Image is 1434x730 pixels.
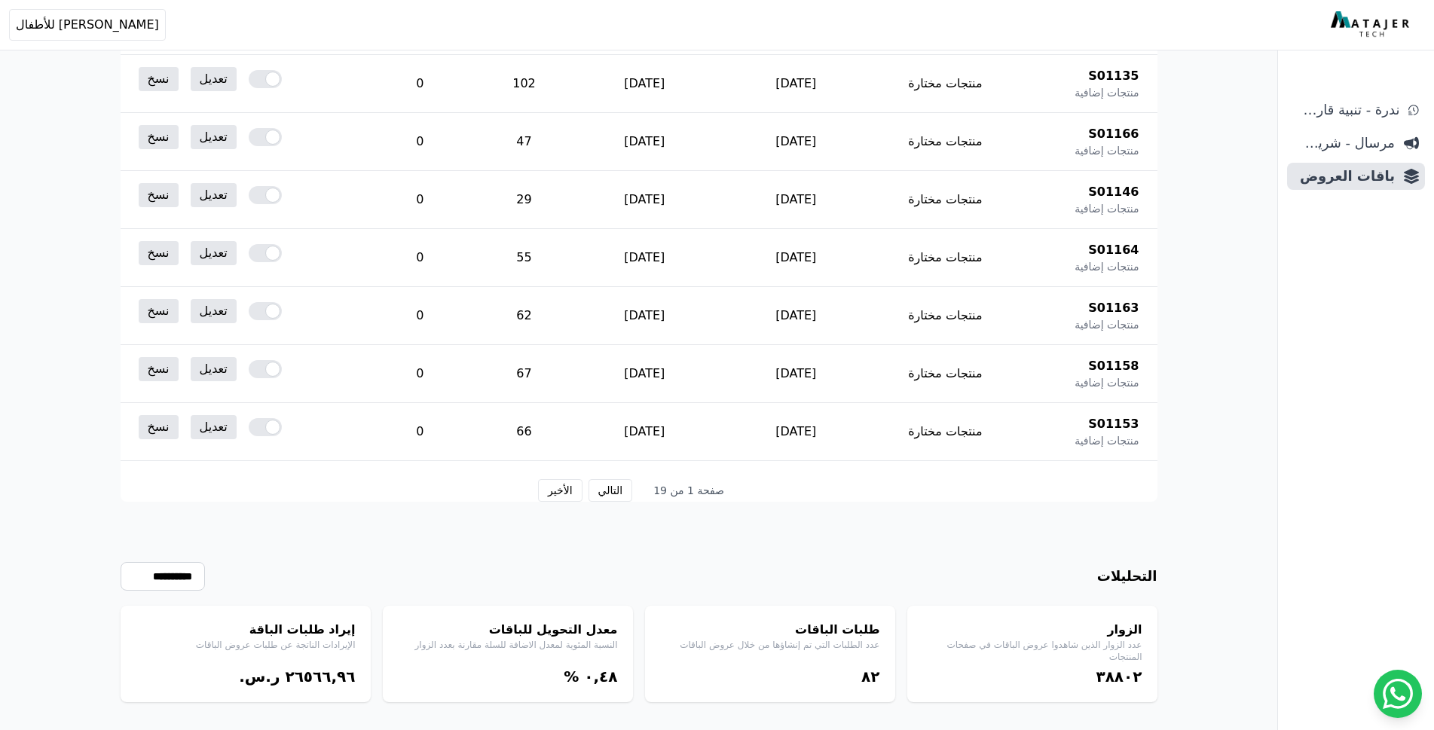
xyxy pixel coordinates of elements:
span: صفحة 1 من 19 [644,483,733,498]
a: تعديل [191,125,237,149]
td: [DATE] [720,345,872,403]
td: 55 [479,229,568,287]
span: منتجات إضافية [1075,433,1139,448]
td: 0 [360,113,479,171]
td: منتجات مختارة [872,229,1020,287]
td: 0 [360,171,479,229]
p: النسبة المئوية لمعدل الاضافة للسلة مقارنة بعدد الزوار [398,639,618,651]
a: نسخ [139,241,179,265]
td: 0 [360,55,479,113]
td: [DATE] [569,171,720,229]
td: [DATE] [569,345,720,403]
h3: التحليلات [1097,566,1157,587]
span: S01158 [1088,357,1139,375]
td: [DATE] [720,403,872,461]
td: 102 [479,55,568,113]
a: تعديل [191,183,237,207]
td: [DATE] [720,171,872,229]
td: 66 [479,403,568,461]
button: الأخير [538,479,582,502]
td: 0 [360,287,479,345]
td: [DATE] [569,113,720,171]
h4: طلبات الباقات [660,621,880,639]
bdi: ۰,٤٨ [584,667,617,686]
span: منتجات إضافية [1075,317,1139,332]
span: باقات العروض [1293,166,1395,187]
a: نسخ [139,125,179,149]
td: [DATE] [569,403,720,461]
td: 47 [479,113,568,171]
span: منتجات إضافية [1075,85,1139,100]
a: تعديل [191,67,237,91]
td: [DATE] [720,229,872,287]
a: تعديل [191,241,237,265]
p: عدد الزوار الذين شاهدوا عروض الباقات في صفحات المنتجات [922,639,1142,663]
span: منتجات إضافية [1075,201,1139,216]
a: نسخ [139,357,179,381]
a: نسخ [139,183,179,207]
span: منتجات إضافية [1075,375,1139,390]
span: % [564,667,579,686]
span: [PERSON_NAME] للأطفال [16,16,159,34]
span: S01166 [1088,125,1139,143]
span: S01164 [1088,241,1139,259]
span: مرسال - شريط دعاية [1293,133,1395,154]
span: S01146 [1088,183,1139,201]
h4: إيراد طلبات الباقة [136,621,356,639]
span: S01135 [1088,67,1139,85]
span: منتجات إضافية [1075,259,1139,274]
td: منتجات مختارة [872,55,1020,113]
td: منتجات مختارة [872,403,1020,461]
a: تعديل [191,299,237,323]
td: [DATE] [720,55,872,113]
td: 0 [360,403,479,461]
a: نسخ [139,67,179,91]
td: 62 [479,287,568,345]
div: ۳٨٨۰٢ [922,666,1142,687]
span: S01163 [1088,299,1139,317]
p: الإيرادات الناتجة عن طلبات عروض الباقات [136,639,356,651]
td: 0 [360,345,479,403]
td: 67 [479,345,568,403]
td: 29 [479,171,568,229]
button: [PERSON_NAME] للأطفال [9,9,166,41]
h4: الزوار [922,621,1142,639]
td: 0 [360,229,479,287]
a: نسخ [139,415,179,439]
span: ندرة - تنبية قارب علي النفاذ [1293,99,1399,121]
td: [DATE] [569,229,720,287]
td: [DATE] [720,287,872,345]
span: S01153 [1088,415,1139,433]
img: MatajerTech Logo [1331,11,1413,38]
a: نسخ [139,299,179,323]
span: منتجات إضافية [1075,143,1139,158]
span: ر.س. [239,667,280,686]
h4: معدل التحويل للباقات [398,621,618,639]
td: [DATE] [569,55,720,113]
td: منتجات مختارة [872,113,1020,171]
bdi: ٢٦٥٦٦,٩٦ [285,667,355,686]
a: تعديل [191,415,237,439]
button: التالي [589,479,633,502]
td: [DATE] [720,113,872,171]
div: ٨٢ [660,666,880,687]
p: عدد الطلبات التي تم إنشاؤها من خلال عروض الباقات [660,639,880,651]
td: منتجات مختارة [872,287,1020,345]
td: منتجات مختارة [872,345,1020,403]
td: [DATE] [569,287,720,345]
a: تعديل [191,357,237,381]
td: منتجات مختارة [872,171,1020,229]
